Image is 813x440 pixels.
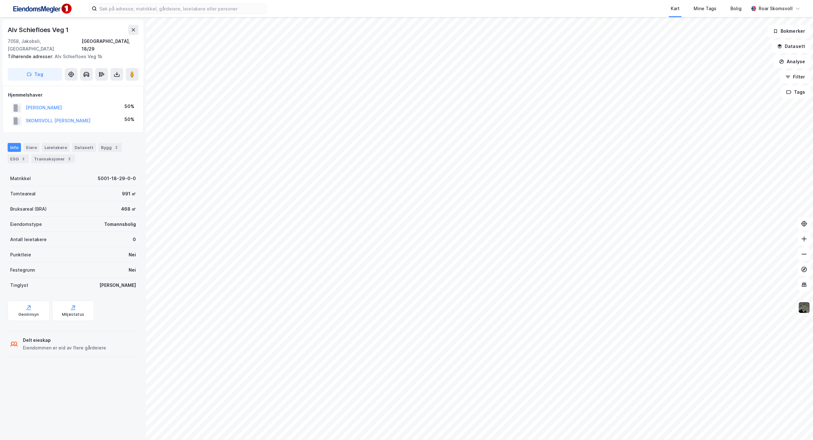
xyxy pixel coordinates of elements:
img: F4PB6Px+NJ5v8B7XTbfpPpyloAAAAASUVORK5CYII= [10,2,74,16]
div: Transaksjoner [31,154,75,163]
div: [PERSON_NAME] [99,281,136,289]
div: Bolig [730,5,742,12]
div: 2 [20,156,26,162]
div: 50% [124,116,134,123]
div: Eiere [24,143,39,152]
div: Nei [129,251,136,259]
img: 9k= [798,301,810,314]
div: Matrikkel [10,175,31,182]
div: Hjemmelshaver [8,91,138,99]
button: Bokmerker [768,25,810,37]
div: 2 [113,144,119,151]
button: Analyse [774,55,810,68]
button: Datasett [772,40,810,53]
button: Tag [8,68,62,81]
div: Mine Tags [694,5,716,12]
div: Eiendommen er eid av flere gårdeiere [23,344,106,352]
div: Geoinnsyn [18,312,39,317]
iframe: Chat Widget [781,410,813,440]
div: Punktleie [10,251,31,259]
div: [GEOGRAPHIC_DATA], 18/29 [82,37,138,53]
div: Roar Skomsvoll [759,5,793,12]
div: Kart [671,5,680,12]
div: Datasett [72,143,96,152]
div: ESG [8,154,29,163]
button: Tags [781,86,810,98]
div: Bygg [98,143,122,152]
div: 2 [66,156,72,162]
div: Alv Schiefloes Veg 1b [8,53,133,60]
div: Bruksareal (BRA) [10,205,47,213]
div: 991 ㎡ [122,190,136,198]
div: Tinglyst [10,281,28,289]
button: Filter [780,71,810,83]
div: 468 ㎡ [121,205,136,213]
div: Tomteareal [10,190,36,198]
div: Nei [129,266,136,274]
div: 7058, Jakobsli, [GEOGRAPHIC_DATA] [8,37,82,53]
div: Antall leietakere [10,236,47,243]
div: 0 [133,236,136,243]
div: Delt eieskap [23,336,106,344]
input: Søk på adresse, matrikkel, gårdeiere, leietakere eller personer [97,4,266,13]
div: Leietakere [42,143,70,152]
div: Miljøstatus [62,312,84,317]
div: Festegrunn [10,266,35,274]
div: Tomannsbolig [104,220,136,228]
div: Eiendomstype [10,220,42,228]
div: 50% [124,103,134,110]
div: Info [8,143,21,152]
span: Tilhørende adresser: [8,54,55,59]
div: 5001-18-29-0-0 [98,175,136,182]
div: Alv Schiefloes Veg 1 [8,25,70,35]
